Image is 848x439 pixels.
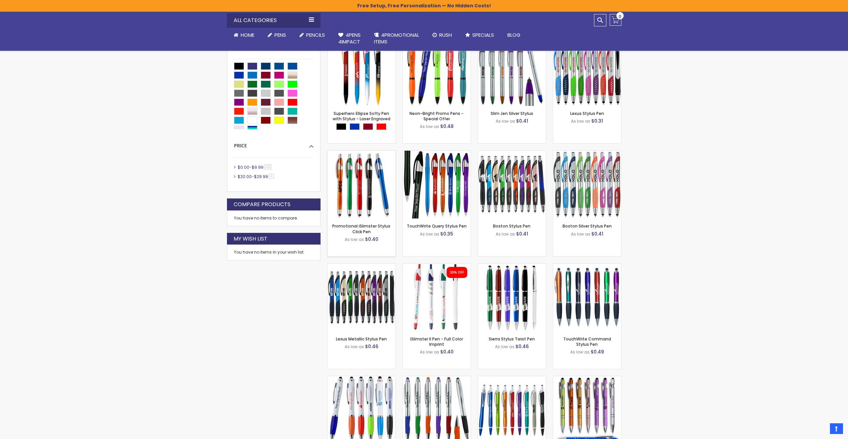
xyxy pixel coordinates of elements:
img: Slim Jen Silver Stylus [478,38,546,106]
a: Rush [426,28,459,42]
span: As low as [345,344,364,349]
img: Lexus Stylus Pen [553,38,621,106]
img: Sierra Stylus Twist Pen [478,264,546,331]
span: $9.99 [252,164,263,170]
span: $0.35 [440,231,453,237]
a: Blog [501,28,527,42]
a: Stiletto Advertising Stylus Pens - Special Offer [478,376,546,382]
a: Boston Silver Stylus Pen [553,150,621,156]
a: TouchWrite Query Stylus Pen [403,150,471,156]
span: As low as [420,231,439,237]
span: 4PROMOTIONAL ITEMS [374,31,419,45]
a: Lexus Stylus Pen [570,111,604,116]
img: TouchWrite Query Stylus Pen [403,151,471,218]
a: Promotional iSlimster Stylus Click Pen [332,223,390,234]
span: As low as [495,344,514,349]
a: TouchWrite Command Stylus Pen [553,263,621,269]
a: TouchWrite Query Stylus Pen [407,223,467,229]
span: As low as [345,237,364,242]
a: Home [227,28,261,42]
span: $0.00 [238,164,249,170]
img: Boston Silver Stylus Pen [553,151,621,218]
a: TouchWrite Command Stylus Pen [563,336,611,347]
a: Boston Stylus Pen [493,223,530,229]
span: $0.40 [440,348,454,355]
span: As low as [570,349,590,355]
a: Sierra Stylus Twist Pen [478,263,546,269]
a: 0 [610,14,621,26]
img: Boston Stylus Pen [478,151,546,218]
span: As low as [420,349,439,355]
span: $0.40 [365,236,378,243]
span: As low as [571,118,590,124]
span: $0.46 [365,343,378,350]
span: 131 [264,164,272,169]
a: Boston Stylus Pen [478,150,546,156]
span: Blog [507,31,520,38]
a: Lexus Metallic Stylus Pen [336,336,387,342]
div: Burgundy [363,123,373,130]
span: $0.49 [591,348,604,355]
span: As low as [420,124,439,129]
a: 4Pens4impact [332,28,367,49]
a: Promotional iSlimster Stylus Click Pen [328,150,395,156]
div: You have no items in your wish list. [234,250,314,255]
span: $0.41 [516,118,528,124]
span: $29.99 [254,174,268,179]
span: $0.46 [515,343,529,350]
span: $0.41 [516,231,528,237]
span: As low as [571,231,590,237]
span: As low as [496,231,515,237]
a: Specials [459,28,501,42]
a: 4PROMOTIONALITEMS [367,28,426,49]
a: $0.00-$9.99131 [236,164,274,170]
span: 4Pens 4impact [338,31,361,45]
img: Superhero Ellipse Softy Pen with Stylus - Laser Engraved [328,38,395,106]
span: 4 [269,174,274,179]
img: Neon-Bright Promo Pens - Special Offer [403,38,471,106]
div: Black [336,123,346,130]
span: Pens [274,31,286,38]
a: Pens [261,28,293,42]
img: Promotional iSlimster Stylus Click Pen [328,151,395,218]
div: All Categories [227,13,321,28]
span: Specials [472,31,494,38]
span: Home [241,31,254,38]
iframe: Google Customer Reviews [793,421,848,439]
span: $20.00 [238,174,252,179]
a: Superhero Ellipse Softy Pen with Stylus - Laser Engraved [333,111,390,122]
a: Kimberly Logo Stylus Pens - Special Offer [328,376,395,382]
strong: My Wish List [234,235,267,243]
img: TouchWrite Command Stylus Pen [553,264,621,331]
span: Pencils [306,31,325,38]
div: 30% OFF [450,270,464,275]
span: 0 [619,13,621,20]
a: Lory Stylus Pen [403,376,471,382]
a: iSlimster II Pen - Full Color Imprint [403,263,471,269]
a: Sierra Stylus Twist Pen [489,336,535,342]
img: Lexus Metallic Stylus Pen [328,264,395,331]
span: $0.41 [591,231,603,237]
div: You have no items to compare. [227,210,321,226]
span: Rush [439,31,452,38]
a: Custom Alex II Click Ballpoint Pen [553,376,621,382]
a: iSlimster II Pen - Full Color Imprint [410,336,463,347]
strong: Compare Products [234,201,290,208]
span: $0.31 [591,118,603,124]
span: As low as [496,118,515,124]
a: $20.00-$29.994 [236,174,276,179]
img: iSlimster II Pen - Full Color Imprint [403,264,471,331]
a: Boston Silver Stylus Pen [563,223,612,229]
a: Pencils [293,28,332,42]
a: Neon-Bright Promo Pens - Special Offer [409,111,464,122]
div: Blue [350,123,360,130]
a: Lexus Metallic Stylus Pen [328,263,395,269]
a: Slim Jen Silver Stylus [491,111,533,116]
div: Red [376,123,386,130]
div: Price [234,138,314,149]
span: $0.48 [440,123,454,130]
